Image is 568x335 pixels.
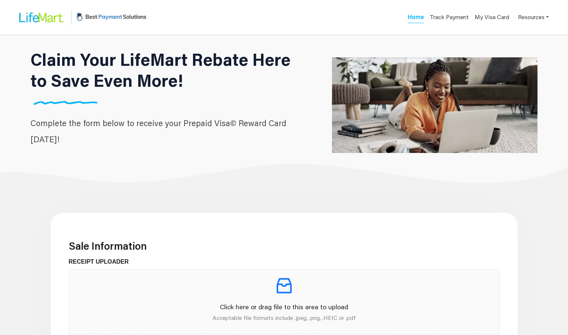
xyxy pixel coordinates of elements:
span: inbox [274,275,294,296]
a: Resources [518,10,549,25]
a: Track Payment [430,13,469,24]
a: LifeMart LogoBPS Logo [13,5,148,29]
p: Complete the form below to receive your Prepaid Visa© Reward Card [DATE]! [31,115,302,147]
label: RECEIPT UPLOADER [69,257,135,266]
img: Divider [31,101,101,105]
a: My Visa Card [475,10,509,25]
span: inboxClick here or drag file to this area to uploadAcceptable file formats include .jpeg, .png, .... [69,270,499,334]
p: Click here or drag file to this area to upload [75,302,493,312]
a: Home [408,13,424,23]
h3: Sale Information [69,240,500,252]
img: LifeMart Logo [13,6,68,29]
img: LifeMart Hero [332,19,537,191]
p: Acceptable file formats include .jpeg, .png, .HEIC or .pdf [75,313,493,322]
h1: Claim Your LifeMart Rebate Here to Save Even More! [31,49,302,91]
img: BPS Logo [75,5,148,29]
